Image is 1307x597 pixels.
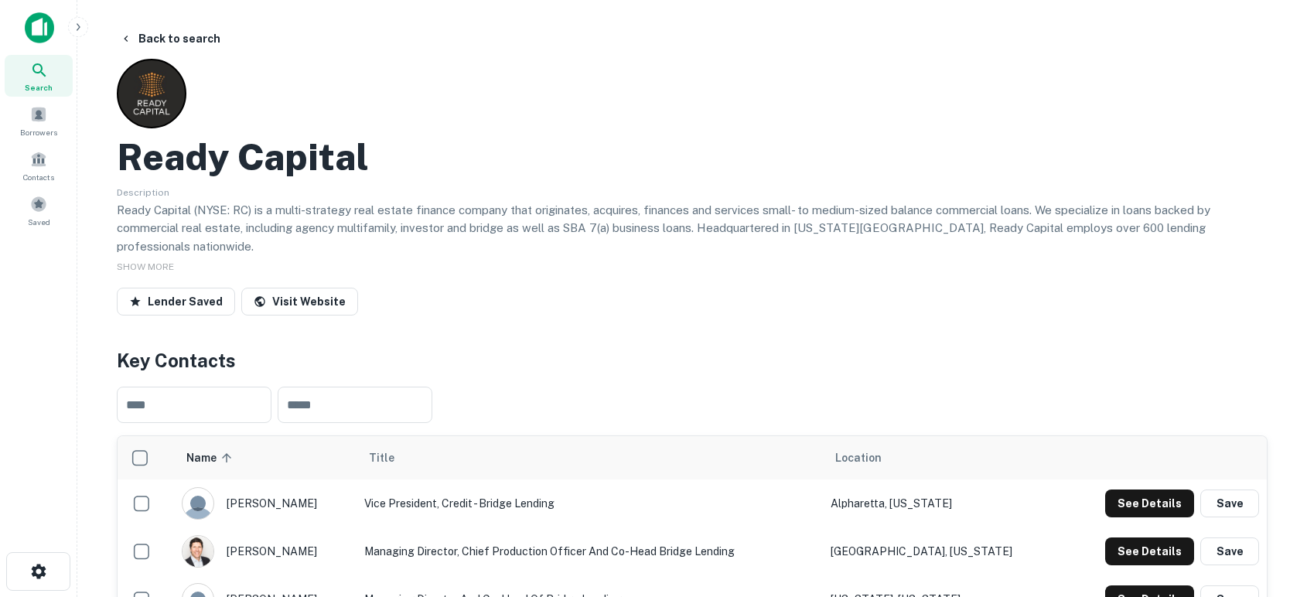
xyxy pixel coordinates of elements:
[28,216,50,228] span: Saved
[1105,490,1194,517] button: See Details
[23,171,54,183] span: Contacts
[182,487,349,520] div: [PERSON_NAME]
[5,100,73,142] a: Borrowers
[25,81,53,94] span: Search
[183,488,213,519] img: 9c8pery4andzj6ohjkjp54ma2
[20,126,57,138] span: Borrowers
[174,436,357,479] th: Name
[1200,537,1259,565] button: Save
[117,135,369,179] h2: Ready Capital
[186,449,237,467] span: Name
[357,527,824,575] td: Managing Director, Chief Production Officer and Co-Head Bridge Lending
[5,189,73,231] a: Saved
[114,25,227,53] button: Back to search
[117,288,235,316] button: Lender Saved
[25,12,54,43] img: capitalize-icon.png
[1105,537,1194,565] button: See Details
[1230,473,1307,548] iframe: Chat Widget
[241,288,358,316] a: Visit Website
[823,479,1062,527] td: Alpharetta, [US_STATE]
[369,449,415,467] span: Title
[182,535,349,568] div: [PERSON_NAME]
[835,449,882,467] span: Location
[117,187,169,198] span: Description
[117,201,1268,256] p: Ready Capital (NYSE: RC) is a multi-strategy real estate finance company that originates, acquire...
[823,436,1062,479] th: Location
[357,436,824,479] th: Title
[183,536,213,567] img: 1527859831403
[823,527,1062,575] td: [GEOGRAPHIC_DATA], [US_STATE]
[117,346,1268,374] h4: Key Contacts
[5,55,73,97] a: Search
[357,479,824,527] td: Vice President, Credit - Bridge Lending
[117,261,174,272] span: SHOW MORE
[1200,490,1259,517] button: Save
[5,145,73,186] a: Contacts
